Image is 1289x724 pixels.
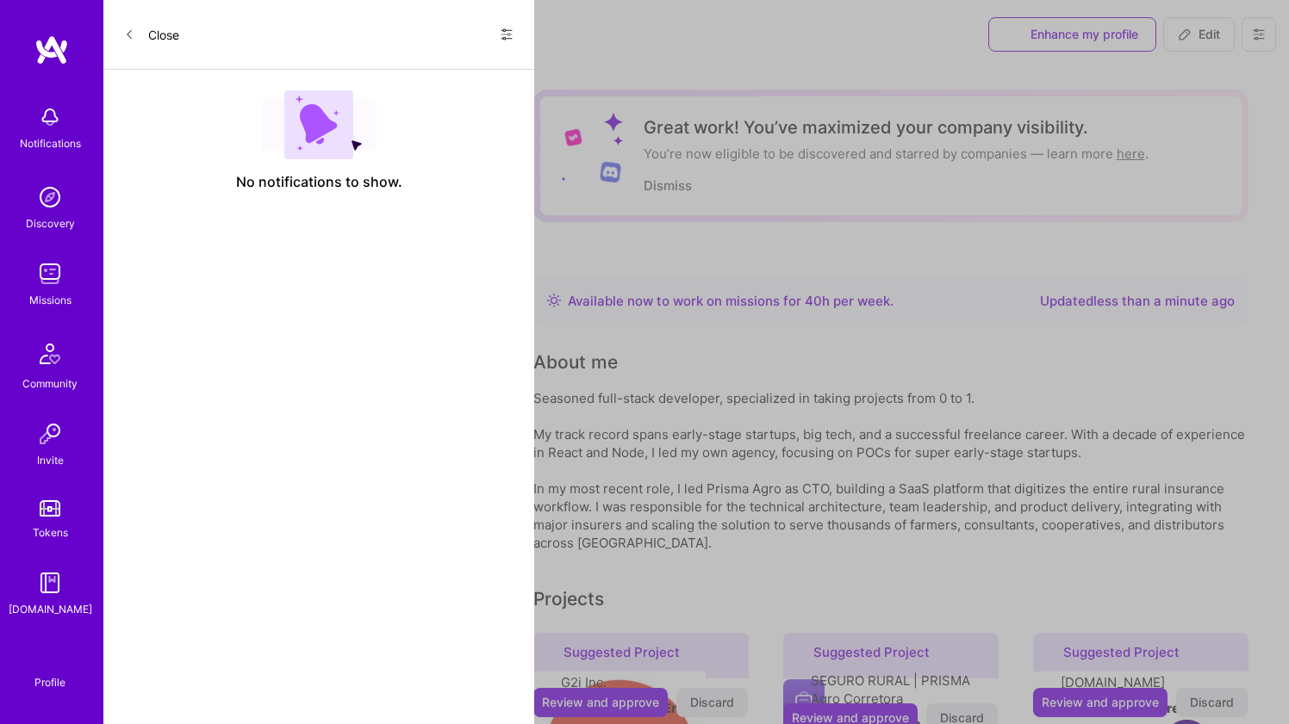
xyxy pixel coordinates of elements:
img: guide book [33,566,67,600]
img: bell [33,100,67,134]
div: Tokens [33,523,68,541]
div: Notifications [20,134,81,152]
button: Close [124,21,179,48]
div: Profile [34,673,65,690]
img: empty [262,90,376,159]
div: Discovery [26,214,75,232]
img: Invite [33,417,67,451]
div: Missions [29,291,72,309]
img: tokens [40,500,60,517]
img: discovery [33,180,67,214]
img: Community [29,333,71,374]
div: [DOMAIN_NAME] [9,600,92,618]
img: teamwork [33,257,67,291]
img: logo [34,34,69,65]
div: Community [22,374,78,393]
div: Invite [37,451,64,469]
span: No notifications to show. [236,173,402,191]
a: Profile [28,655,72,690]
